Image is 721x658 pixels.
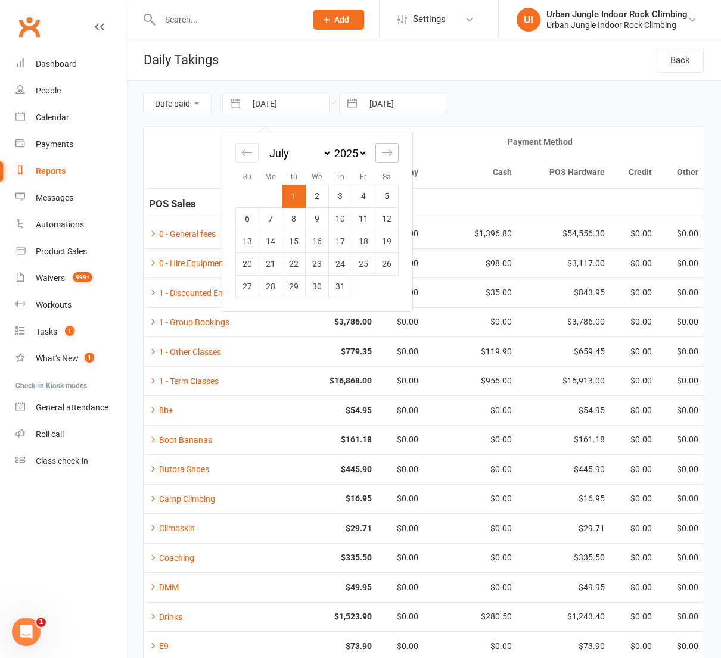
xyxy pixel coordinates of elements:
[15,421,126,448] a: Roll call
[663,583,698,592] div: $0.00
[657,48,704,73] a: Back
[336,173,344,181] small: Th
[306,185,329,207] td: Wednesday, July 2, 2025
[352,252,375,275] td: Friday, July 25, 2025
[523,435,605,444] div: $161.18
[329,185,352,207] td: Thursday, July 3, 2025
[289,583,372,592] strong: $49.95
[329,230,352,252] td: Thursday, July 17, 2025
[236,207,259,230] td: Sunday, July 6, 2025
[235,143,259,163] div: Move backward to switch to the previous month.
[85,353,94,363] span: 1
[15,51,126,77] a: Dashboard
[616,524,651,533] div: $0.00
[329,207,352,230] td: Thursday, July 10, 2025
[15,238,126,265] a: Product Sales
[282,207,306,230] td: Tuesday, July 8, 2025
[616,376,651,385] div: $0.00
[36,59,77,68] div: Dashboard
[149,582,179,592] a: DMM
[663,612,698,621] div: $0.00
[126,39,219,80] h1: Daily Takings
[156,11,298,28] input: Search...
[306,275,329,298] td: Wednesday, July 30, 2025
[12,618,41,646] iframe: Intercom live chat
[36,327,57,336] div: Tasks
[523,347,605,356] div: $659.45
[14,12,44,42] a: Clubworx
[383,317,418,326] div: $0.00
[282,185,306,207] td: Selected. Tuesday, July 1, 2025
[429,583,512,592] div: $0.00
[329,275,352,298] td: Thursday, July 31, 2025
[149,464,209,474] a: Butora Shoes
[149,406,173,415] a: 8b+
[429,524,512,533] div: $0.00
[15,158,126,185] a: Reports
[15,265,126,292] a: Waivers 999+
[429,406,512,415] div: $0.00
[259,275,282,298] td: Monday, July 28, 2025
[383,553,418,562] div: $0.00
[243,173,251,181] small: Su
[616,494,651,503] div: $0.00
[36,403,108,412] div: General attendance
[429,494,512,503] div: $0.00
[306,230,329,252] td: Wednesday, July 16, 2025
[546,20,688,30] div: Urban Jungle Indoor Rock Climbing
[36,166,66,176] div: Reports
[259,207,282,230] td: Monday, July 7, 2025
[429,288,512,297] div: $35.00
[289,642,372,651] strong: $73.90
[663,435,698,444] div: $0.00
[523,524,605,533] div: $29.71
[236,230,259,252] td: Sunday, July 13, 2025
[289,494,372,503] strong: $16.95
[306,252,329,275] td: Wednesday, July 23, 2025
[149,435,212,445] a: Boot Bananas
[383,494,418,503] div: $0.00
[383,612,418,621] div: $0.00
[375,252,399,275] td: Saturday, July 26, 2025
[616,406,651,415] div: $0.00
[546,9,688,20] div: Urban Jungle Indoor Rock Climbing
[15,211,126,238] a: Automations
[15,185,126,211] a: Messages
[289,465,372,474] strong: $445.90
[616,347,651,356] div: $0.00
[523,376,605,385] div: $15,913.00
[36,139,73,149] div: Payments
[36,300,72,310] div: Workouts
[289,317,372,326] strong: $3,786.00
[616,612,651,621] div: $0.00
[289,347,372,356] strong: $779.35
[36,618,46,627] span: 1
[352,207,375,230] td: Friday, July 11, 2025
[149,612,182,622] a: Drinks
[383,583,418,592] div: $0.00
[616,168,651,177] div: Credit
[259,230,282,252] td: Monday, July 14, 2025
[523,168,605,177] div: POS Hardware
[616,435,651,444] div: $0.00
[616,553,651,562] div: $0.00
[383,524,418,533] div: $0.00
[663,347,698,356] div: $0.00
[429,347,512,356] div: $119.90
[413,6,446,33] span: Settings
[663,406,698,415] div: $0.00
[15,448,126,475] a: Class kiosk mode
[663,288,698,297] div: $0.00
[616,583,651,592] div: $0.00
[523,259,605,268] div: $3,117.00
[523,583,605,592] div: $49.95
[429,229,512,238] div: $1,396.80
[663,229,698,238] div: $0.00
[36,220,84,229] div: Automations
[313,10,364,30] button: Add
[429,317,512,326] div: $0.00
[334,15,349,24] span: Add
[149,198,698,210] h5: POS Sales
[282,275,306,298] td: Tuesday, July 29, 2025
[429,259,512,268] div: $98.00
